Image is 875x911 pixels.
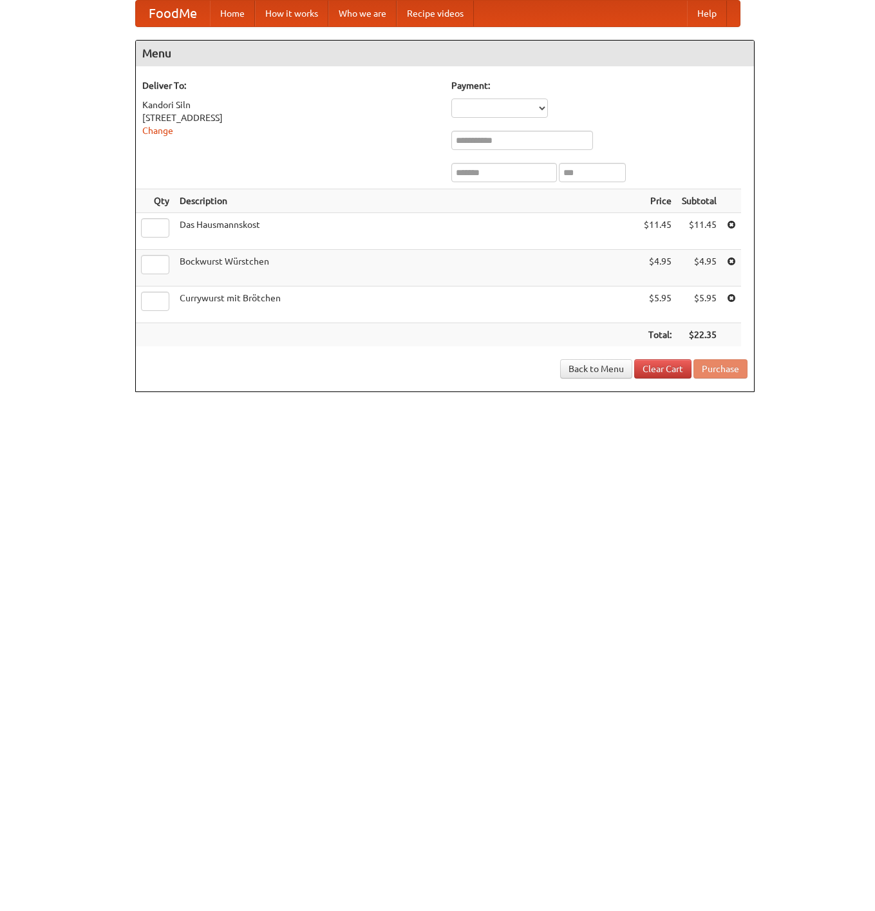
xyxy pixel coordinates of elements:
[397,1,474,26] a: Recipe videos
[639,323,677,347] th: Total:
[451,79,748,92] h5: Payment:
[639,189,677,213] th: Price
[136,41,754,66] h4: Menu
[677,250,722,286] td: $4.95
[255,1,328,26] a: How it works
[142,79,438,92] h5: Deliver To:
[174,286,639,323] td: Currywurst mit Brötchen
[328,1,397,26] a: Who we are
[174,213,639,250] td: Das Hausmannskost
[210,1,255,26] a: Home
[174,250,639,286] td: Bockwurst Würstchen
[142,126,173,136] a: Change
[634,359,692,379] a: Clear Cart
[693,359,748,379] button: Purchase
[142,111,438,124] div: [STREET_ADDRESS]
[687,1,727,26] a: Help
[174,189,639,213] th: Description
[677,286,722,323] td: $5.95
[677,213,722,250] td: $11.45
[639,286,677,323] td: $5.95
[136,1,210,26] a: FoodMe
[639,213,677,250] td: $11.45
[142,99,438,111] div: Kandori Siln
[560,359,632,379] a: Back to Menu
[639,250,677,286] td: $4.95
[136,189,174,213] th: Qty
[677,323,722,347] th: $22.35
[677,189,722,213] th: Subtotal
